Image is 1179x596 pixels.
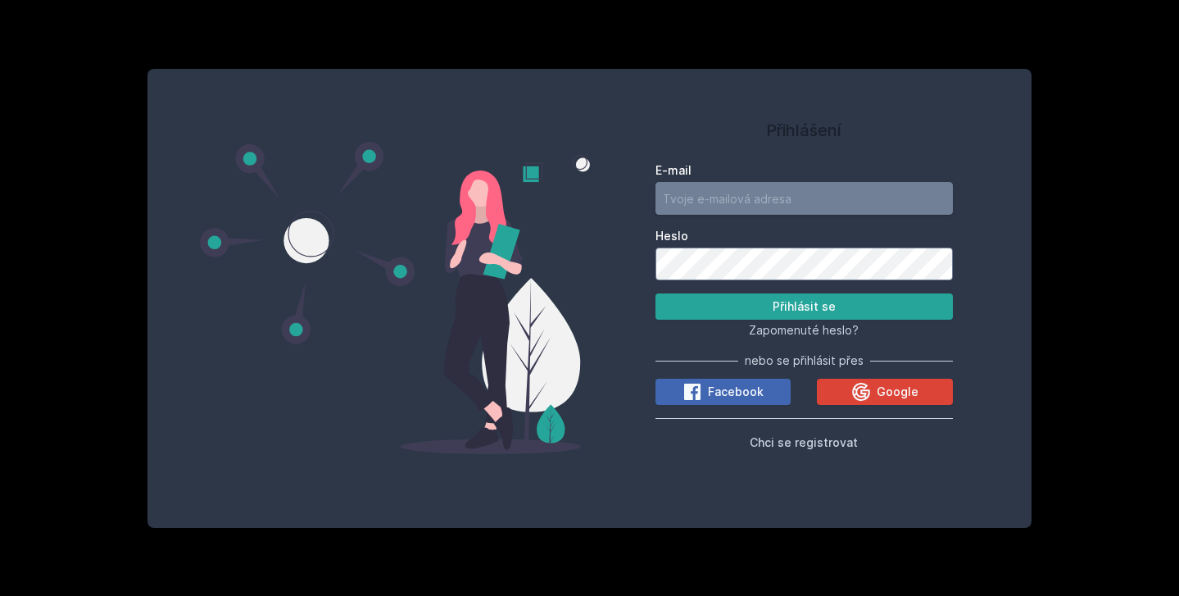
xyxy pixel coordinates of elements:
[749,323,859,337] span: Zapomenuté heslo?
[877,384,918,400] span: Google
[655,182,954,215] input: Tvoje e-mailová adresa
[655,379,791,405] button: Facebook
[655,118,954,143] h1: Přihlášení
[745,353,864,369] span: nebo se přihlásit přes
[750,432,858,452] button: Chci se registrovat
[817,379,953,405] button: Google
[655,293,954,320] button: Přihlásit se
[655,228,954,244] label: Heslo
[655,162,954,179] label: E-mail
[750,435,858,449] span: Chci se registrovat
[708,384,764,400] span: Facebook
